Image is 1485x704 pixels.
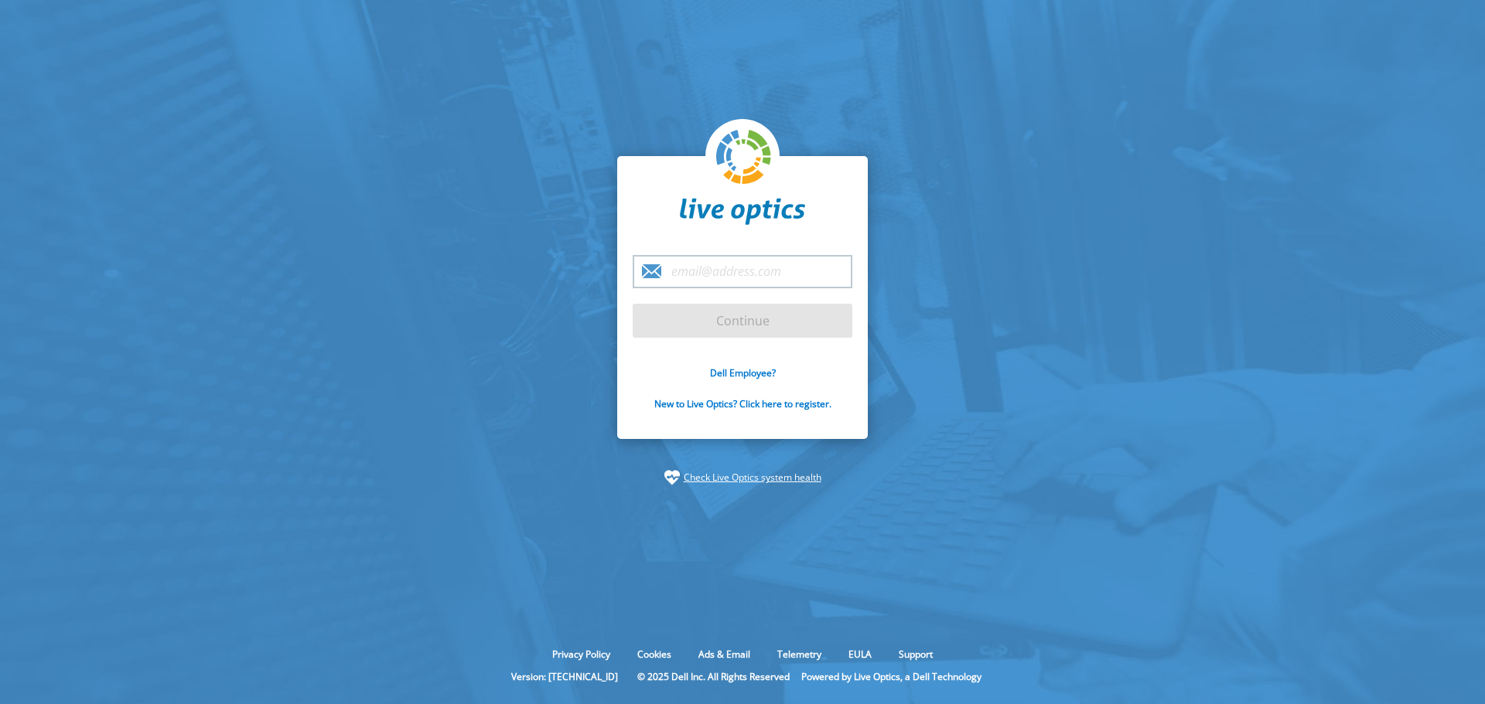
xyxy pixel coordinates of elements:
li: Powered by Live Optics, a Dell Technology [801,670,981,683]
li: © 2025 Dell Inc. All Rights Reserved [630,670,797,683]
a: EULA [837,648,883,661]
input: email@address.com [633,255,852,288]
a: New to Live Optics? Click here to register. [654,397,831,410]
a: Ads & Email [687,648,762,661]
img: liveoptics-word.svg [680,198,805,226]
a: Check Live Optics system health [684,470,821,485]
a: Privacy Policy [541,648,622,661]
a: Cookies [626,648,683,661]
li: Version: [TECHNICAL_ID] [504,670,626,683]
img: liveoptics-logo.svg [716,130,772,185]
a: Telemetry [766,648,833,661]
a: Support [887,648,944,661]
img: status-check-icon.svg [664,470,680,485]
a: Dell Employee? [710,366,776,379]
